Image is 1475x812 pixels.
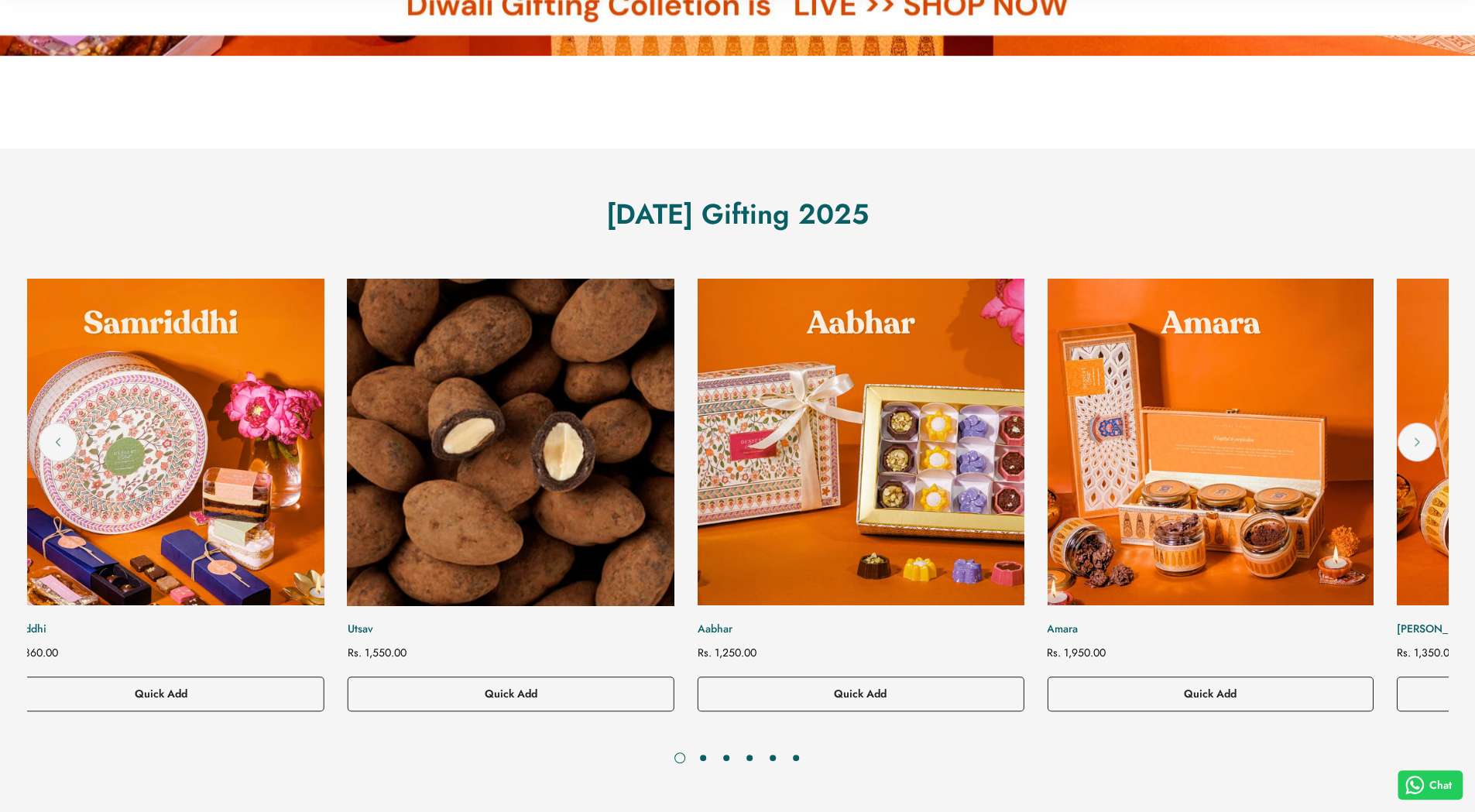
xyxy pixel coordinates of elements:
span: Quick Add [834,686,887,701]
h2: [DATE] Gifting 2025 [50,195,1425,232]
span: Quick Add [485,686,537,701]
span: Rs. 1,250.00 [697,645,756,660]
a: Utsav [348,279,674,605]
button: Chat [1398,770,1463,800]
button: Previous [39,423,77,461]
a: Aabhar [697,621,1024,637]
a: Aabhar [697,279,1024,605]
button: Quick Add [348,677,674,711]
span: Rs. 1,350.00 [1397,645,1456,660]
button: Quick Add [697,677,1024,711]
span: Quick Add [1184,686,1237,701]
a: Utsav [348,621,674,637]
span: Rs. 1,950.00 [1047,645,1106,660]
button: Quick Add [1047,677,1374,711]
a: Amara [1047,621,1374,637]
img: Utsav [331,262,691,622]
a: Amara [1047,279,1374,605]
button: Next [1398,423,1436,461]
span: Chat [1429,777,1452,793]
span: Quick Add [135,686,187,701]
span: Rs. 1,550.00 [348,645,406,660]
